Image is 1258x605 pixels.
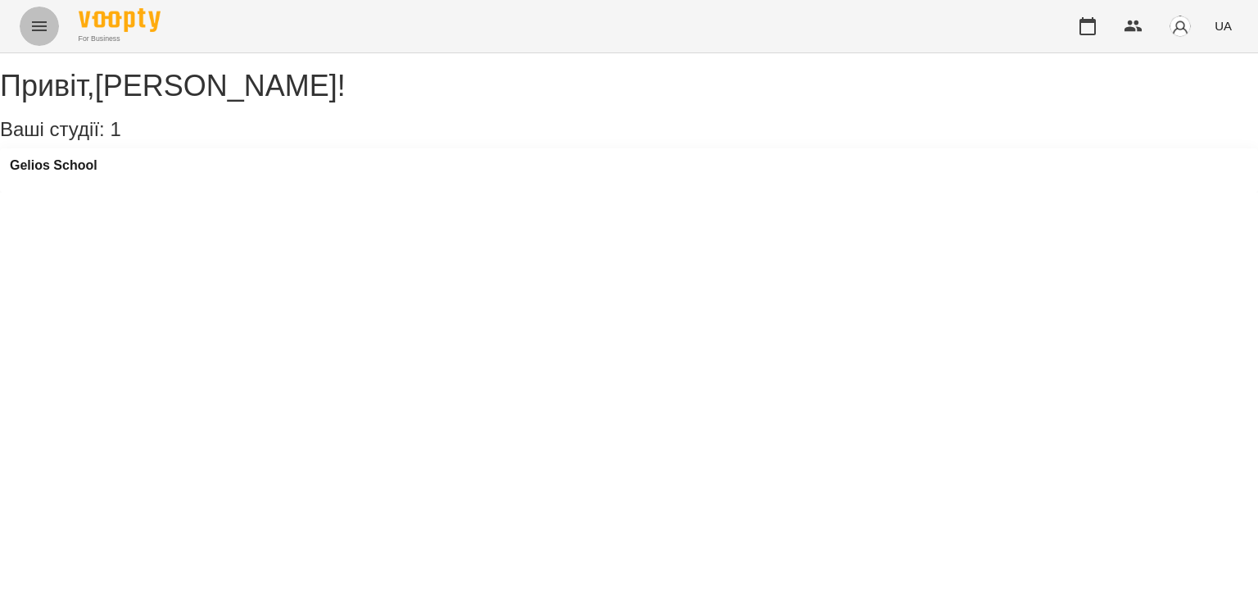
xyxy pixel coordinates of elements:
img: Voopty Logo [79,8,161,32]
a: Gelios School [10,158,97,173]
button: Menu [20,7,59,46]
img: avatar_s.png [1169,15,1192,38]
button: UA [1208,11,1238,41]
span: 1 [110,118,120,140]
span: UA [1215,17,1232,34]
span: For Business [79,34,161,44]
